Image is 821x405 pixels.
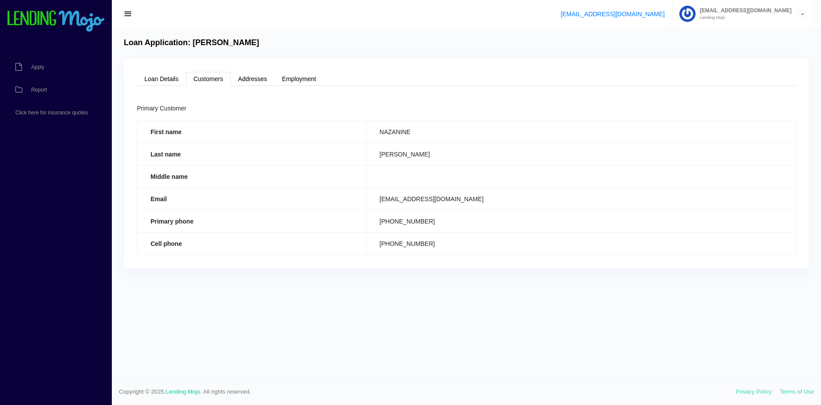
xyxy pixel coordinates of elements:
span: Apply [31,64,44,70]
td: [PHONE_NUMBER] [366,232,796,255]
a: Addresses [231,72,275,86]
td: [PHONE_NUMBER] [366,210,796,232]
th: Primary phone [137,210,366,232]
th: First name [137,121,366,143]
span: Report [31,87,47,92]
td: [EMAIL_ADDRESS][DOMAIN_NAME] [366,188,796,210]
div: Primary Customer [137,103,796,114]
a: Lending Mojo [166,388,200,395]
th: Email [137,188,366,210]
img: logo-small.png [7,11,105,32]
td: [PERSON_NAME] [366,143,796,165]
span: Copyright © 2025. . All rights reserved. [119,387,736,396]
span: Click here for insurance quotes [15,110,88,115]
a: Terms of Use [780,388,814,395]
small: Lending Mojo [696,15,792,20]
img: Profile image [679,6,696,22]
th: Last name [137,143,366,165]
span: [EMAIL_ADDRESS][DOMAIN_NAME] [696,8,792,13]
a: Customers [186,72,231,86]
a: Employment [275,72,324,86]
a: Privacy Policy [736,388,772,395]
th: Middle name [137,165,366,188]
a: [EMAIL_ADDRESS][DOMAIN_NAME] [560,11,664,18]
th: Cell phone [137,232,366,255]
td: NAZANINE [366,121,796,143]
a: Loan Details [137,72,186,86]
h4: Loan Application: [PERSON_NAME] [124,38,259,48]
